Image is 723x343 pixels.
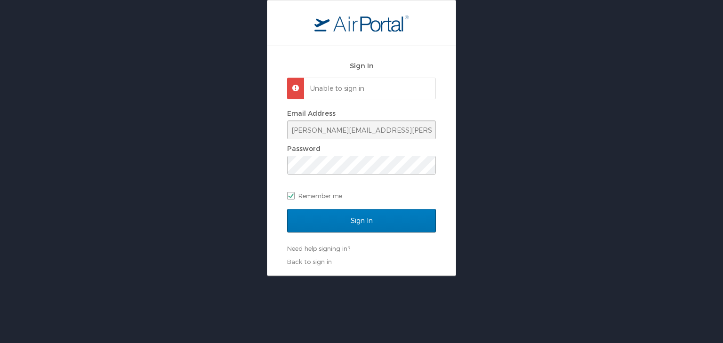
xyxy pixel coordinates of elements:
input: Sign In [287,209,436,232]
label: Password [287,144,321,152]
a: Need help signing in? [287,245,350,252]
a: Back to sign in [287,258,332,265]
img: logo [314,15,409,32]
label: Email Address [287,109,336,117]
label: Remember me [287,189,436,203]
p: Unable to sign in [310,84,427,93]
h2: Sign In [287,60,436,71]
